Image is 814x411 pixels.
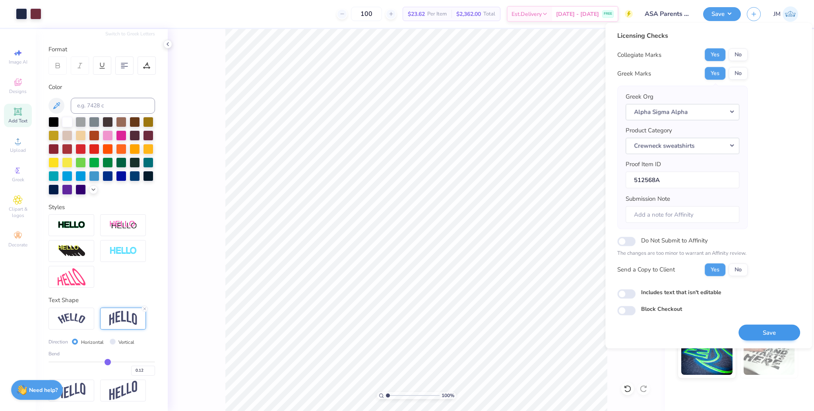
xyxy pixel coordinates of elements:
input: – – [351,7,382,21]
button: No [729,67,748,80]
img: Arch [109,311,137,326]
div: Color [48,83,155,92]
span: Clipart & logos [4,206,32,219]
span: Bend [48,350,60,357]
button: Save [738,324,800,341]
img: Water based Ink [744,335,795,375]
img: John Michael Binayas [783,6,798,22]
label: Vertical [118,339,134,346]
span: FREE [604,11,612,17]
label: Greek Org [626,92,653,101]
span: 100 % [442,392,454,399]
span: Upload [10,147,26,153]
span: Add Text [8,118,27,124]
button: No [729,48,748,61]
img: Flag [58,383,85,398]
button: Switch to Greek Letters [105,31,155,37]
label: Proof Item ID [626,160,661,169]
button: No [729,263,748,276]
div: Licensing Checks [617,31,748,41]
img: Free Distort [58,268,85,285]
img: Stroke [58,221,85,230]
span: Direction [48,338,68,345]
div: Text Shape [48,296,155,305]
span: JM [773,10,781,19]
div: Greek Marks [617,69,651,78]
img: Negative Space [109,246,137,256]
img: Glow in the Dark Ink [681,335,733,375]
button: Crewneck sweatshirts [626,138,739,154]
label: Do Not Submit to Affinity [641,235,708,246]
span: Designs [9,88,27,95]
label: Includes text that isn't editable [641,288,721,296]
div: Styles [48,203,155,212]
div: Send a Copy to Client [617,265,675,274]
label: Block Checkout [641,304,682,313]
img: Arc [58,313,85,324]
input: e.g. 7428 c [71,98,155,114]
button: Save [703,7,741,21]
button: Alpha Sigma Alpha [626,104,739,120]
img: Shadow [109,220,137,230]
span: [DATE] - [DATE] [556,10,599,18]
button: Yes [705,48,725,61]
span: Greek [12,176,24,183]
p: The changes are too minor to warrant an Affinity review. [617,250,748,258]
span: $23.62 [408,10,425,18]
div: Collegiate Marks [617,50,661,59]
button: Yes [705,67,725,80]
span: Total [483,10,495,18]
span: Est. Delivery [512,10,542,18]
a: JM [773,6,798,22]
button: Yes [705,263,725,276]
span: Decorate [8,242,27,248]
div: Format [48,45,156,54]
span: Image AI [9,59,27,65]
label: Horizontal [81,339,104,346]
input: Untitled Design [639,6,697,22]
label: Submission Note [626,194,670,204]
img: Rise [109,381,137,400]
input: Add a note for Affinity [626,206,739,223]
label: Product Category [626,126,672,135]
img: 3d Illusion [58,245,85,258]
span: $2,362.00 [456,10,481,18]
strong: Need help? [29,386,58,394]
span: Per Item [427,10,447,18]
